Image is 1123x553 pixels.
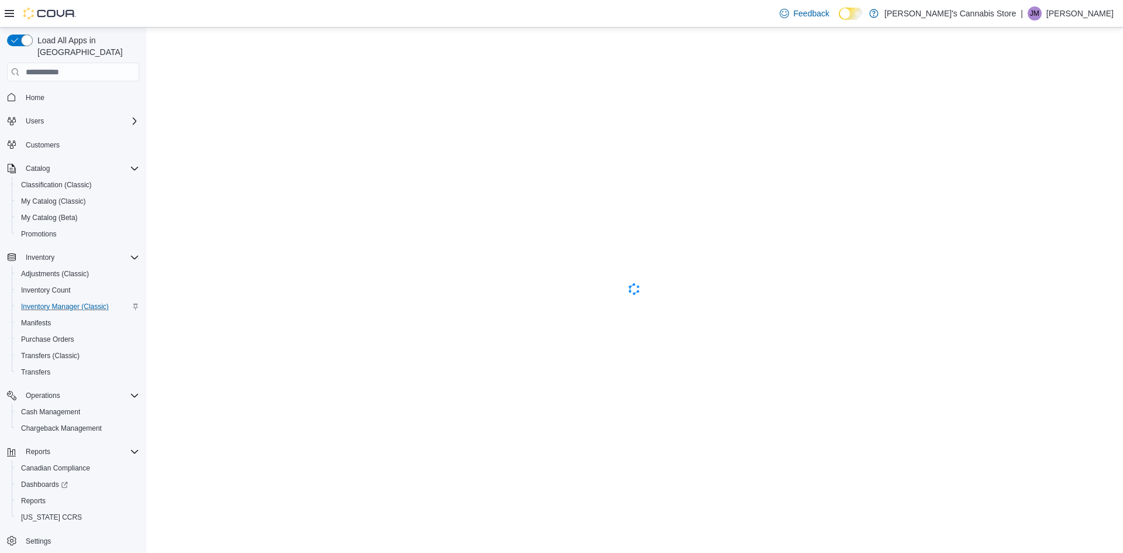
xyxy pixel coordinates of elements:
[26,140,60,150] span: Customers
[26,253,54,262] span: Inventory
[12,420,144,437] button: Chargeback Management
[16,421,139,435] span: Chargeback Management
[21,407,80,417] span: Cash Management
[12,226,144,242] button: Promotions
[12,509,144,525] button: [US_STATE] CCRS
[16,365,139,379] span: Transfers
[26,116,44,126] span: Users
[12,209,144,226] button: My Catalog (Beta)
[12,315,144,331] button: Manifests
[12,266,144,282] button: Adjustments (Classic)
[21,463,90,473] span: Canadian Compliance
[2,88,144,105] button: Home
[16,316,139,330] span: Manifests
[21,445,55,459] button: Reports
[16,194,91,208] a: My Catalog (Classic)
[21,389,139,403] span: Operations
[16,478,73,492] a: Dashboards
[12,476,144,493] a: Dashboards
[16,349,84,363] a: Transfers (Classic)
[21,138,139,152] span: Customers
[12,193,144,209] button: My Catalog (Classic)
[16,494,50,508] a: Reports
[12,348,144,364] button: Transfers (Classic)
[16,332,139,346] span: Purchase Orders
[1030,6,1039,20] span: JM
[16,194,139,208] span: My Catalog (Classic)
[16,478,139,492] span: Dashboards
[16,283,75,297] a: Inventory Count
[16,349,139,363] span: Transfers (Classic)
[12,282,144,298] button: Inventory Count
[21,250,139,265] span: Inventory
[16,211,82,225] a: My Catalog (Beta)
[26,164,50,173] span: Catalog
[16,421,106,435] a: Chargeback Management
[16,283,139,297] span: Inventory Count
[1046,6,1114,20] p: [PERSON_NAME]
[16,267,139,281] span: Adjustments (Classic)
[2,249,144,266] button: Inventory
[21,162,54,176] button: Catalog
[16,300,139,314] span: Inventory Manager (Classic)
[16,494,139,508] span: Reports
[16,300,113,314] a: Inventory Manager (Classic)
[21,318,51,328] span: Manifests
[21,534,139,548] span: Settings
[12,177,144,193] button: Classification (Classic)
[33,35,139,58] span: Load All Apps in [GEOGRAPHIC_DATA]
[16,510,87,524] a: [US_STATE] CCRS
[2,387,144,404] button: Operations
[21,114,49,128] button: Users
[16,227,139,241] span: Promotions
[16,365,55,379] a: Transfers
[26,537,51,546] span: Settings
[2,533,144,549] button: Settings
[21,534,56,548] a: Settings
[21,513,82,522] span: [US_STATE] CCRS
[21,90,139,104] span: Home
[26,447,50,456] span: Reports
[16,405,139,419] span: Cash Management
[12,331,144,348] button: Purchase Orders
[21,424,102,433] span: Chargeback Management
[2,113,144,129] button: Users
[21,445,139,459] span: Reports
[16,461,139,475] span: Canadian Compliance
[839,8,863,20] input: Dark Mode
[26,93,44,102] span: Home
[16,227,61,241] a: Promotions
[2,160,144,177] button: Catalog
[21,114,139,128] span: Users
[12,460,144,476] button: Canadian Compliance
[16,178,97,192] a: Classification (Classic)
[16,267,94,281] a: Adjustments (Classic)
[12,493,144,509] button: Reports
[26,391,60,400] span: Operations
[21,480,68,489] span: Dashboards
[21,269,89,279] span: Adjustments (Classic)
[16,332,79,346] a: Purchase Orders
[21,229,57,239] span: Promotions
[16,178,139,192] span: Classification (Classic)
[21,389,65,403] button: Operations
[794,8,829,19] span: Feedback
[21,162,139,176] span: Catalog
[21,197,86,206] span: My Catalog (Classic)
[21,302,109,311] span: Inventory Manager (Classic)
[775,2,834,25] a: Feedback
[21,138,64,152] a: Customers
[21,496,46,506] span: Reports
[12,404,144,420] button: Cash Management
[21,367,50,377] span: Transfers
[21,213,78,222] span: My Catalog (Beta)
[16,510,139,524] span: Washington CCRS
[2,136,144,153] button: Customers
[21,335,74,344] span: Purchase Orders
[21,91,49,105] a: Home
[1028,6,1042,20] div: Jenny McKenna
[21,351,80,360] span: Transfers (Classic)
[1021,6,1023,20] p: |
[12,298,144,315] button: Inventory Manager (Classic)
